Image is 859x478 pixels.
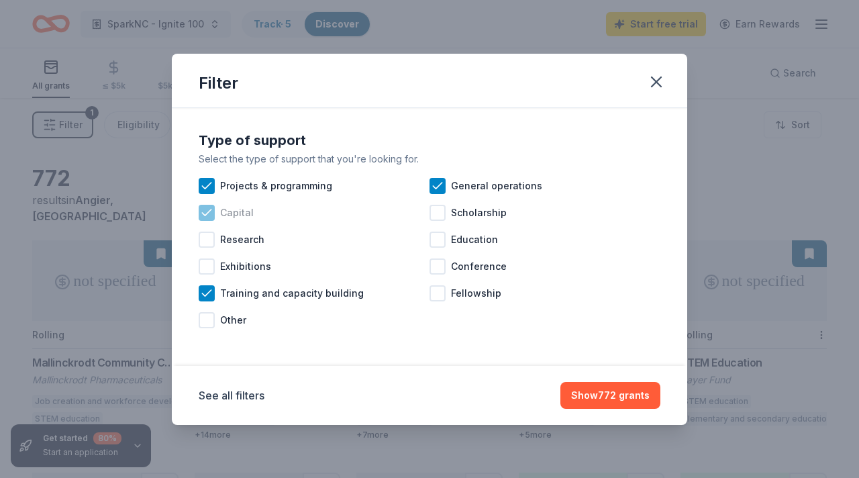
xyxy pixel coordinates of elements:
span: General operations [451,178,542,194]
span: Conference [451,258,507,275]
div: Filter [199,73,238,94]
span: Exhibitions [220,258,271,275]
div: Type of support [199,130,660,151]
span: Projects & programming [220,178,332,194]
span: Education [451,232,498,248]
button: See all filters [199,387,264,403]
span: Other [220,312,246,328]
span: Research [220,232,264,248]
span: Capital [220,205,254,221]
span: Scholarship [451,205,507,221]
span: Training and capacity building [220,285,364,301]
button: Show772 grants [560,382,660,409]
span: Fellowship [451,285,501,301]
div: Select the type of support that you're looking for. [199,151,660,167]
